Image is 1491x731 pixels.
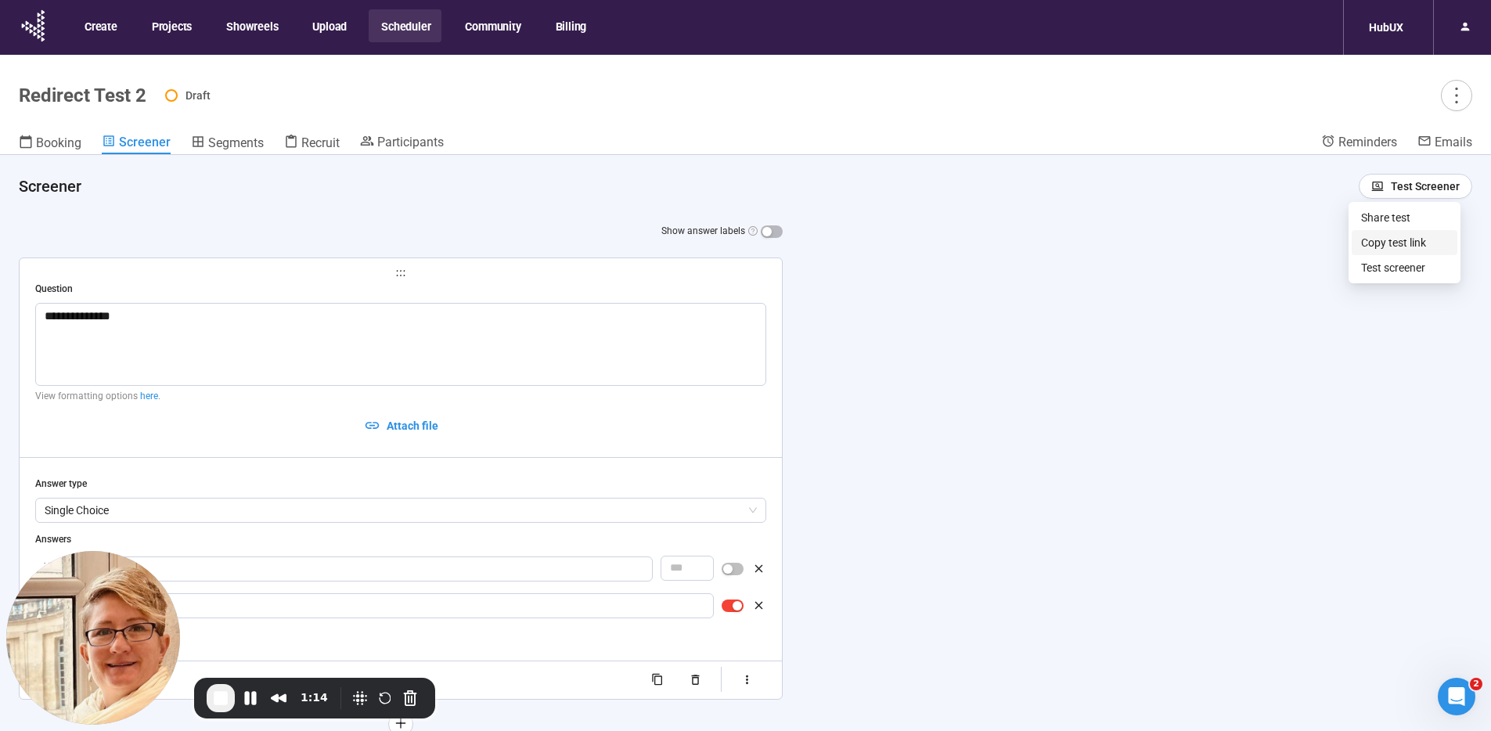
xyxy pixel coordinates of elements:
h4: Screener [19,175,1346,197]
button: Projects [139,9,203,42]
span: Participants [377,135,444,149]
button: Create [72,9,128,42]
a: Test screener [1361,261,1425,274]
p: View formatting options . [35,389,766,404]
span: Copy test link [1361,234,1448,251]
a: here [140,391,158,402]
span: more [1446,85,1467,106]
span: Attach file [387,417,438,434]
div: Answers [35,532,766,547]
button: Scheduler [369,9,441,42]
label: Show answer labels [661,224,783,239]
button: Billing [543,9,598,42]
iframe: Intercom live chat [1438,678,1475,715]
a: Participants [360,134,444,153]
div: holder [35,593,766,618]
span: Recruit [301,135,340,150]
a: Recruit [284,134,340,154]
button: Community [452,9,531,42]
span: Segments [208,135,264,150]
button: Show answer labels [761,225,783,238]
a: Emails [1417,134,1472,153]
span: 2 [1470,678,1482,690]
a: Screener [102,134,171,154]
div: Question [35,282,766,297]
button: Attach file [35,413,766,438]
span: Test Screener [1391,178,1460,195]
span: Share test [1361,209,1448,226]
span: question-circle [748,226,758,236]
a: Segments [191,134,264,154]
a: Reminders [1321,134,1397,153]
span: Booking [36,135,81,150]
button: Showreels [214,9,289,42]
div: Answer type [35,477,766,492]
span: Screener [119,135,171,149]
span: Emails [1435,135,1472,149]
div: holderQuestion**** **** ****View formatting options here.Attach fileAnswer typeSingle ChoiceAnswe... [19,257,783,699]
span: Single Choice [45,499,757,522]
div: HubUX [1360,13,1413,42]
span: plus [394,717,407,729]
h1: Redirect Test 2 [19,85,146,106]
div: holder [35,556,766,584]
button: Upload [300,9,358,42]
span: holder [35,268,766,279]
span: Reminders [1338,135,1397,149]
span: Draft [185,89,211,102]
button: more [1441,80,1472,111]
button: Test Screener [1359,174,1472,199]
a: Booking [19,134,81,154]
